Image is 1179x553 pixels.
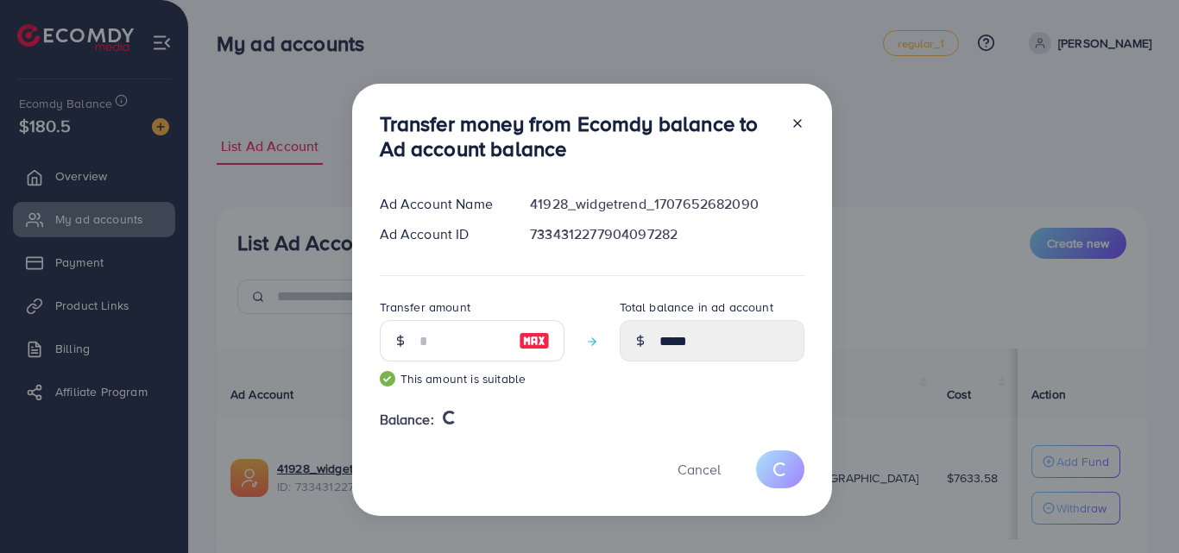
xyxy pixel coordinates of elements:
iframe: Chat [1106,475,1166,540]
div: 7334312277904097282 [516,224,817,244]
span: Cancel [678,460,721,479]
span: Balance: [380,410,434,430]
label: Transfer amount [380,298,470,316]
label: Total balance in ad account [620,298,773,316]
img: image [519,330,550,351]
h3: Transfer money from Ecomdy balance to Ad account balance [380,111,777,161]
div: 41928_widgetrend_1707652682090 [516,194,817,214]
img: guide [380,371,395,386]
button: Cancel [656,450,742,487]
small: This amount is suitable [380,370,564,387]
div: Ad Account Name [366,194,517,214]
div: Ad Account ID [366,224,517,244]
